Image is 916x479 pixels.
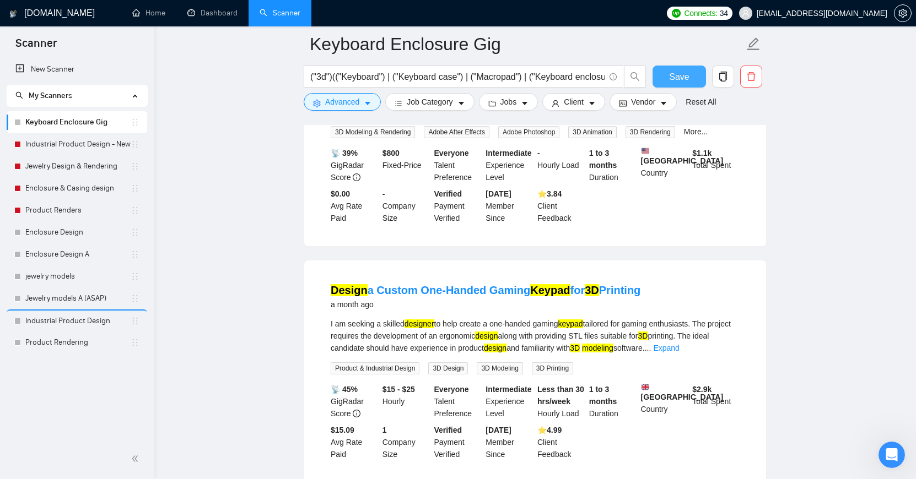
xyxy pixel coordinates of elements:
[328,424,380,460] div: Avg Rate Paid
[486,426,511,434] b: [DATE]
[7,111,147,133] li: Keyboard Enclosure Gig
[537,385,584,406] b: Less than 30 hrs/week
[690,147,742,183] div: Total Spent
[537,149,540,157] b: -
[131,294,139,303] span: holder
[25,133,131,155] a: Industrial Product Design - New
[484,344,507,352] mark: design
[328,147,380,183] div: GigRadar Score
[432,383,484,420] div: Talent Preference
[488,99,496,107] span: folder
[624,72,645,81] span: search
[589,149,617,170] b: 1 to 3 months
[331,318,740,354] div: I am seeking a skilled to help create a one-handed gaming tailored for gaming enthusiasts. The pr...
[532,362,573,374] span: 3D Printing
[692,149,712,157] b: $ 1.1k
[741,72,762,81] span: delete
[353,173,360,181] span: info-circle
[25,265,131,287] a: jewelry models
[131,250,139,259] span: holder
[25,199,131,221] a: Product Renders
[29,91,72,100] span: My Scanners
[746,37,761,51] span: edit
[25,287,131,309] a: Jewelry models A (ASAP)
[588,99,596,107] span: caret-down
[479,93,538,111] button: folderJobscaret-down
[325,96,359,108] span: Advanced
[483,188,535,224] div: Member Since
[535,147,587,183] div: Hourly Load
[313,99,321,107] span: setting
[382,426,387,434] b: 1
[585,284,599,296] mark: 3D
[15,58,138,80] a: New Scanner
[25,155,131,177] a: Jewelry Design & Rendering
[382,385,415,394] b: $15 - $25
[530,284,570,296] mark: Keypad
[7,133,147,155] li: Industrial Product Design - New
[895,9,911,18] span: setting
[486,149,531,157] b: Intermediate
[542,93,605,111] button: userClientcaret-down
[690,383,742,420] div: Total Spent
[521,99,529,107] span: caret-down
[7,199,147,221] li: Product Renders
[638,331,648,340] mark: 3D
[131,140,139,149] span: holder
[331,298,640,311] div: a month ago
[535,188,587,224] div: Client Feedback
[432,424,484,460] div: Payment Verified
[568,126,616,138] span: 3D Animation
[684,7,717,19] span: Connects:
[434,385,469,394] b: Everyone
[7,58,147,80] li: New Scanner
[582,344,613,352] mark: modeling
[331,126,415,138] span: 3D Modeling & Rendering
[382,149,400,157] b: $ 800
[132,8,165,18] a: homeHome
[25,111,131,133] a: Keyboard Enclosure Gig
[653,344,679,352] a: Expand
[7,177,147,199] li: Enclosure & Casing design
[187,8,238,18] a: dashboardDashboard
[405,319,434,328] mark: designer
[131,317,139,325] span: holder
[353,410,360,417] span: info-circle
[610,93,677,111] button: idcardVendorcaret-down
[428,362,468,374] span: 3D Design
[619,99,627,107] span: idcard
[537,426,562,434] b: ⭐️ 4.99
[639,383,691,420] div: Country
[131,162,139,171] span: holder
[331,284,368,296] mark: Design
[686,96,716,108] a: Reset All
[641,147,724,165] b: [GEOGRAPHIC_DATA]
[131,206,139,215] span: holder
[645,344,651,352] span: ...
[7,287,147,309] li: Jewelry models A (ASAP)
[564,96,584,108] span: Client
[331,362,419,374] span: Product & Industrial Design
[660,99,667,107] span: caret-down
[380,383,432,420] div: Hourly
[432,147,484,183] div: Talent Preference
[25,177,131,199] a: Enclosure & Casing design
[25,243,131,265] a: Enclosure Design A
[432,188,484,224] div: Payment Verified
[434,426,462,434] b: Verified
[328,383,380,420] div: GigRadar Score
[631,96,655,108] span: Vendor
[304,93,381,111] button: settingAdvancedcaret-down
[642,147,649,155] img: 🇺🇸
[672,9,681,18] img: upwork-logo.png
[131,272,139,281] span: holder
[434,149,469,157] b: Everyone
[587,383,639,420] div: Duration
[457,99,465,107] span: caret-down
[7,265,147,287] li: jewelry models
[570,344,580,352] mark: 3D
[639,147,691,183] div: Country
[653,66,706,88] button: Save
[894,4,912,22] button: setting
[328,188,380,224] div: Avg Rate Paid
